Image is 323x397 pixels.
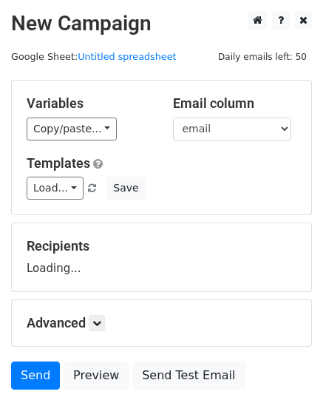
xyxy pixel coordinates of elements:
[64,362,129,390] a: Preview
[27,155,90,171] a: Templates
[27,95,151,112] h5: Variables
[27,177,84,200] a: Load...
[27,118,117,140] a: Copy/paste...
[27,315,296,331] h5: Advanced
[213,51,312,62] a: Daily emails left: 50
[27,238,296,276] div: Loading...
[11,51,177,62] small: Google Sheet:
[132,362,245,390] a: Send Test Email
[106,177,145,200] button: Save
[213,49,312,65] span: Daily emails left: 50
[78,51,176,62] a: Untitled spreadsheet
[173,95,297,112] h5: Email column
[11,11,312,36] h2: New Campaign
[11,362,60,390] a: Send
[27,238,296,254] h5: Recipients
